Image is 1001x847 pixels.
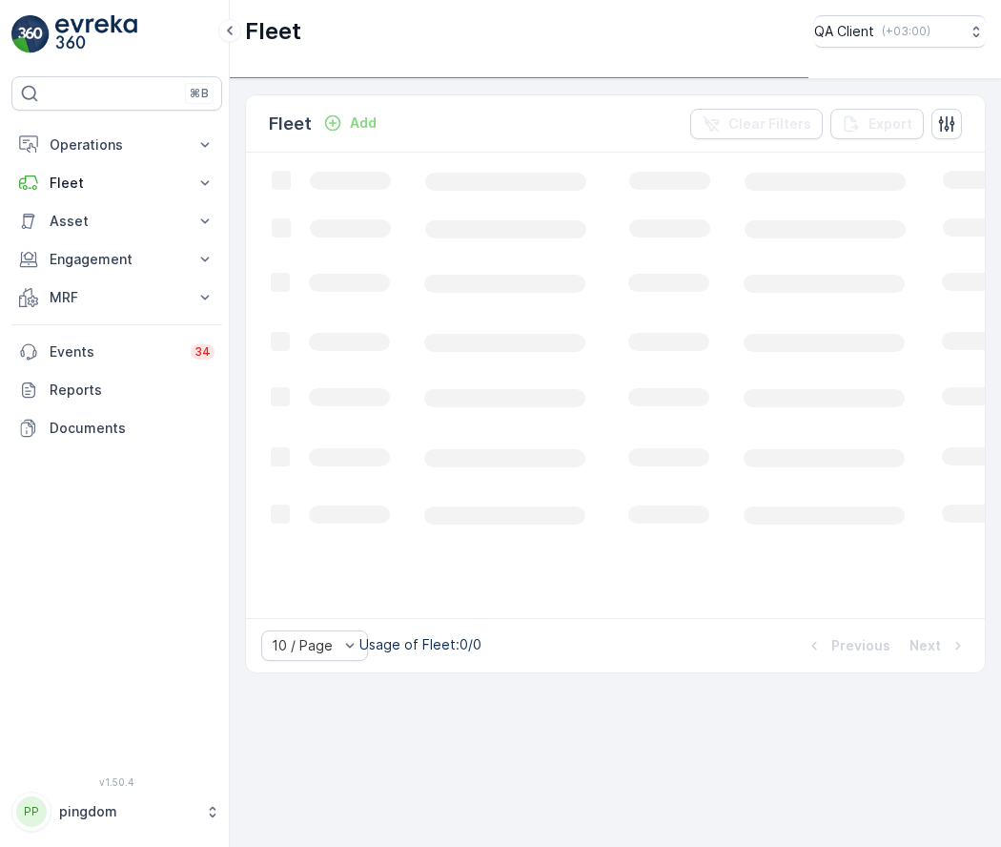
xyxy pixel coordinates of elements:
[11,371,222,409] a: Reports
[50,212,184,231] p: Asset
[50,135,184,155] p: Operations
[359,635,481,654] p: Usage of Fleet : 0/0
[11,202,222,240] button: Asset
[11,240,222,279] button: Engagement
[908,634,970,657] button: Next
[690,109,823,139] button: Clear Filters
[728,114,811,134] p: Clear Filters
[50,250,184,269] p: Engagement
[269,111,312,137] p: Fleet
[59,802,195,821] p: pingdom
[190,86,209,101] p: ⌘B
[245,16,301,47] p: Fleet
[11,409,222,447] a: Documents
[55,15,137,53] img: logo_light-DOdMpM7g.png
[194,344,211,360] p: 34
[882,24,930,39] p: ( +03:00 )
[16,796,47,827] div: PP
[11,164,222,202] button: Fleet
[50,419,214,438] p: Documents
[11,126,222,164] button: Operations
[316,112,384,134] button: Add
[11,279,222,317] button: MRF
[350,114,377,133] p: Add
[50,342,179,362] p: Events
[803,634,892,657] button: Previous
[814,15,986,48] button: QA Client(+03:00)
[50,174,184,193] p: Fleet
[50,381,214,400] p: Reports
[11,15,50,53] img: logo
[50,288,184,307] p: MRF
[11,776,222,788] span: v 1.50.4
[868,114,912,134] p: Export
[909,636,941,655] p: Next
[814,22,874,41] p: QA Client
[11,792,222,832] button: PPpingdom
[11,333,222,371] a: Events34
[831,636,890,655] p: Previous
[830,109,924,139] button: Export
